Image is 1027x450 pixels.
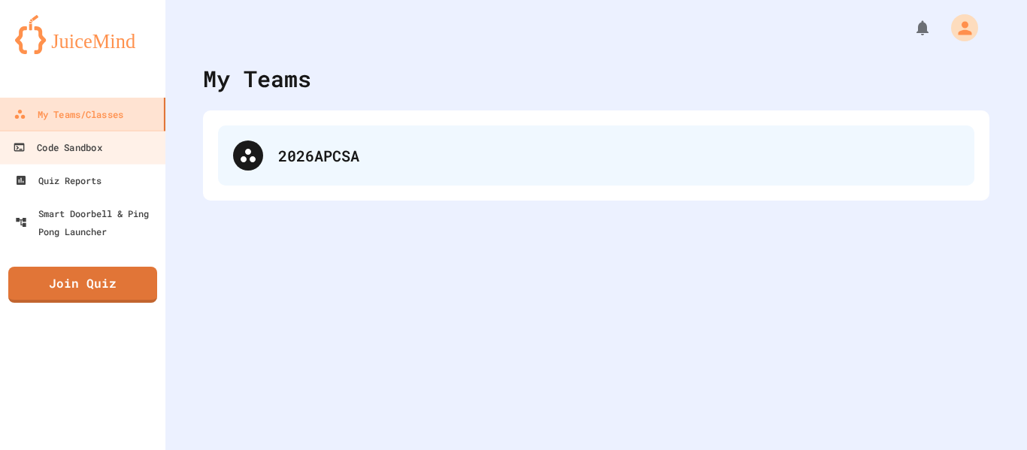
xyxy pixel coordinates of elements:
div: My Teams/Classes [14,105,123,123]
div: My Account [935,11,982,45]
div: My Notifications [886,15,935,41]
div: Quiz Reports [15,171,101,189]
div: Smart Doorbell & Ping Pong Launcher [15,204,159,240]
a: Join Quiz [8,267,157,303]
div: Code Sandbox [13,138,101,157]
img: logo-orange.svg [15,15,150,54]
div: 2026APCSA [278,144,959,167]
div: My Teams [203,62,311,95]
div: 2026APCSA [218,125,974,186]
